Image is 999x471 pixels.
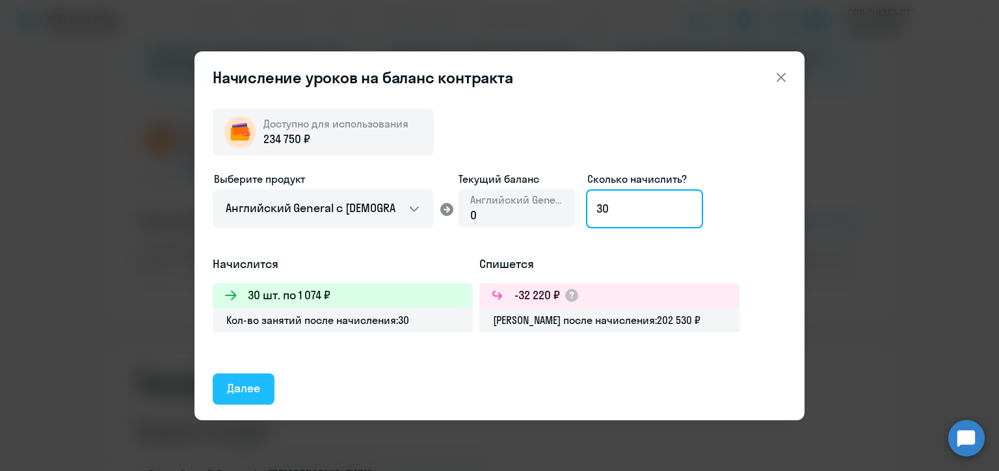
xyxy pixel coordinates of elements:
span: 0 [470,208,477,222]
div: Кол-во занятий после начисления: 30 [213,308,473,332]
button: Далее [213,373,274,405]
span: 234 750 ₽ [263,131,310,148]
header: Начисление уроков на баланс контракта [194,67,805,88]
h5: Спишется [479,256,739,273]
h5: Начислится [213,256,473,273]
img: wallet-circle.png [224,116,256,148]
span: Выберите продукт [214,172,305,185]
span: Текущий баланс [459,171,576,187]
h3: 30 шт. по 1 074 ₽ [248,287,330,304]
span: Сколько начислить? [587,172,687,185]
h3: -32 220 ₽ [514,287,560,304]
span: Доступно для использования [263,117,408,130]
div: Далее [227,380,260,397]
span: Английский General [470,193,564,207]
div: [PERSON_NAME] после начисления: 202 530 ₽ [479,308,739,332]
